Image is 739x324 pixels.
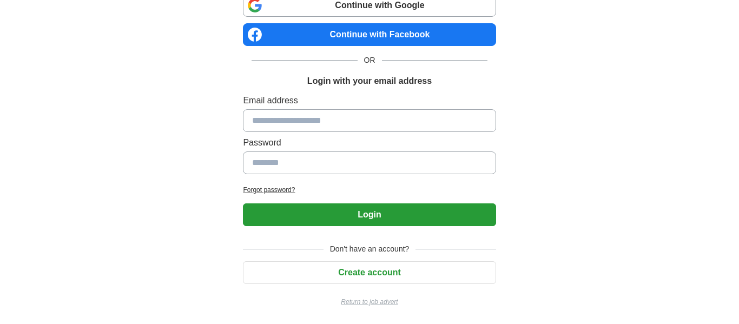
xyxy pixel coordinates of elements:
label: Password [243,136,496,149]
a: Return to job advert [243,297,496,307]
button: Login [243,203,496,226]
h1: Login with your email address [307,75,432,88]
label: Email address [243,94,496,107]
a: Continue with Facebook [243,23,496,46]
a: Create account [243,268,496,277]
a: Forgot password? [243,185,496,195]
button: Create account [243,261,496,284]
span: OR [358,55,382,66]
span: Don't have an account? [324,243,416,255]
